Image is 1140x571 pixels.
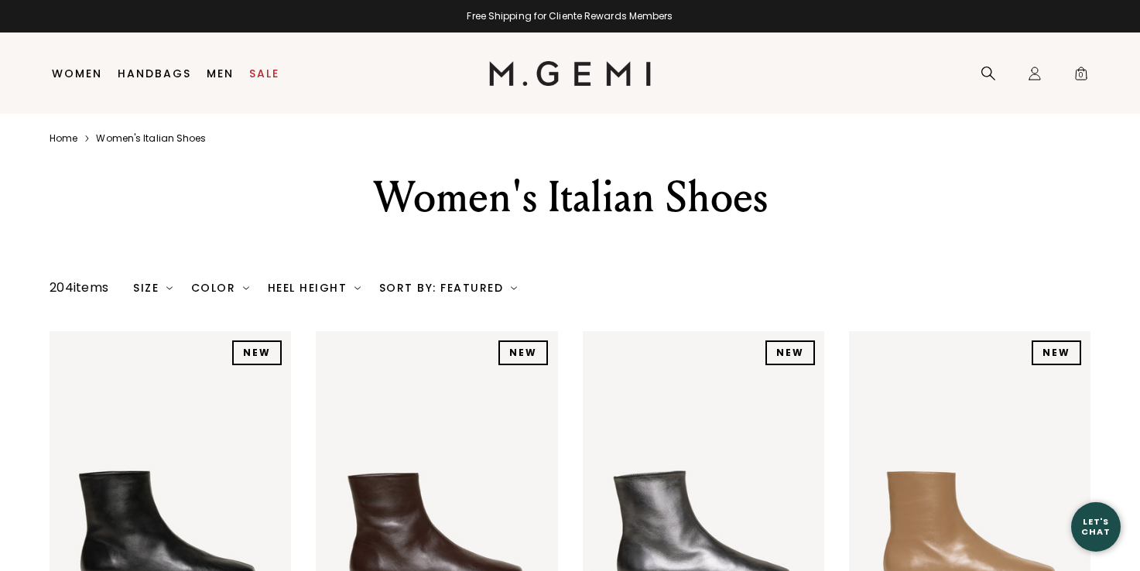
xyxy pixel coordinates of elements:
img: M.Gemi [489,61,651,86]
div: 204 items [50,279,108,297]
a: Home [50,132,77,145]
div: Size [133,282,173,294]
a: Sale [249,67,279,80]
img: chevron-down.svg [243,285,249,291]
div: NEW [498,340,548,365]
div: Heel Height [268,282,361,294]
div: Women's Italian Shoes [302,169,839,225]
img: chevron-down.svg [354,285,361,291]
div: NEW [1032,340,1081,365]
div: Color [191,282,249,294]
a: Men [207,67,234,80]
span: 0 [1073,69,1089,84]
a: Women's italian shoes [96,132,206,145]
div: NEW [232,340,282,365]
div: Let's Chat [1071,517,1121,536]
div: Sort By: Featured [379,282,517,294]
img: chevron-down.svg [166,285,173,291]
img: chevron-down.svg [511,285,517,291]
a: Women [52,67,102,80]
a: Handbags [118,67,191,80]
div: NEW [765,340,815,365]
